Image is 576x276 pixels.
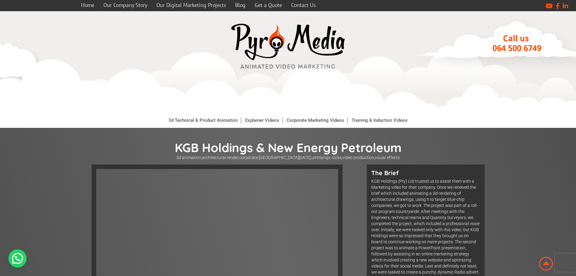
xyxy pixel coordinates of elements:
p: , , , , , , [92,155,485,160]
a: video production [343,155,374,160]
a: [GEOGRAPHIC_DATA][DATE] [259,155,311,160]
a: Corporate Marketing Videos [284,117,347,123]
a: video marketing media company westville durban logo [228,20,349,74]
h5: The Brief [371,169,480,177]
img: video marketing media company westville durban logo [228,20,349,73]
a: Explainer Videos [242,117,282,123]
a: umhlanga rocks [311,155,342,160]
h1: KGB Holdings & New Energy Petroleum [92,140,485,155]
a: 3d animation [176,155,201,160]
a: visual effects [375,155,400,160]
img: Animation Studio South Africa [538,256,554,272]
a: architectural render [202,155,239,160]
p: KGB Holdings (Pty) Ltd trusted us to assist them with a Marketing video for their company. Once w... [371,178,480,275]
a: Training & Induction Videos [349,117,411,123]
a: corporate [239,155,258,160]
a: 3d Technical & Product Animation [165,117,241,123]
